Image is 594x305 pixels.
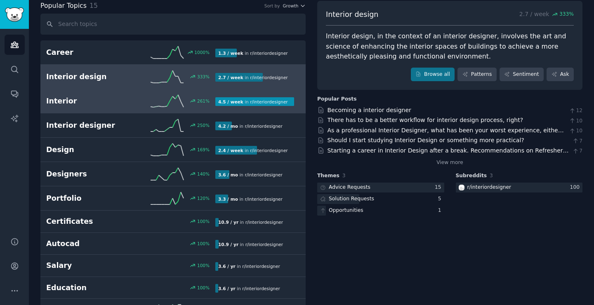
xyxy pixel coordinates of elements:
[342,173,346,178] span: 3
[457,68,496,82] a: Patterns
[317,206,444,216] a: Opportunities1
[456,183,583,193] a: interiordesignerr/interiordesigner100
[197,147,210,152] div: 169 %
[197,285,210,291] div: 100 %
[572,148,582,155] span: 7
[242,264,280,269] span: r/ interiordesigner
[218,286,236,291] b: 3.6 / yr
[197,98,210,104] div: 261 %
[218,124,238,129] b: 4.2 / mo
[438,207,444,214] div: 1
[519,9,574,20] p: 2.7 / week
[90,2,98,9] span: 15
[197,171,210,177] div: 140 %
[467,184,511,191] div: r/ interiordesigner
[40,233,306,255] a: Autocad100%10.9 / yrin r/interiordesigner
[245,124,282,129] span: r/ interiordesigner
[40,1,87,11] span: Popular Topics
[218,220,238,225] b: 10.9 / yr
[46,169,131,179] h2: Designers
[215,195,285,203] div: in
[329,195,374,203] div: Solution Requests
[242,286,280,291] span: r/ interiordesigner
[40,255,306,277] a: Salary100%3.6 / yrin r/interiordesigner
[500,68,544,82] a: Sentiment
[46,96,131,106] h2: Interior
[40,65,306,89] a: Interior design333%2.7 / weekin r/interiordesigner
[40,113,306,138] a: Interior designer250%4.2 / moin r/interiordesigner
[46,72,131,82] h2: Interior design
[40,162,306,186] a: Designers140%3.6 / moin r/interiordesigner
[245,197,282,202] span: r/ interiordesigner
[218,197,238,202] b: 3.3 / mo
[317,96,357,103] div: Popular Posts
[40,89,306,113] a: Interior261%4.5 / weekin r/interiordesigner
[46,47,131,58] h2: Career
[411,68,455,82] a: Browse all
[197,195,210,201] div: 120 %
[245,242,283,247] span: r/ interiordesigner
[490,173,493,178] span: 3
[329,207,363,214] div: Opportunities
[218,242,238,247] b: 10.9 / yr
[215,97,291,106] div: in
[40,14,306,35] input: Search topics
[559,11,574,18] span: 333 %
[326,31,574,62] div: Interior design, in the context of an interior designer, involves the art and science of enhancin...
[459,185,464,190] img: interiordesigner
[570,184,582,191] div: 100
[46,283,131,293] h2: Education
[215,122,285,130] div: in
[46,120,131,131] h2: Interior designer
[326,9,378,20] span: Interior design
[46,216,131,227] h2: Certificates
[250,75,288,80] span: r/ interiordesigner
[264,3,280,9] div: Sort by
[215,218,286,227] div: in
[46,145,131,155] h2: Design
[40,186,306,211] a: Portfolio120%3.3 / moin r/interiordesigner
[46,239,131,249] h2: Autocad
[46,193,131,204] h2: Portfolio
[215,49,291,57] div: in
[218,99,243,104] b: 4.5 / week
[245,220,283,225] span: r/ interiordesigner
[245,172,282,177] span: r/ interiordesigner
[328,147,569,162] a: Starting a career in Interior Design after a break. Recommendations on Refresher courses? Advice ...
[250,51,288,56] span: r/ interiordesigner
[218,172,238,177] b: 3.6 / mo
[215,262,283,271] div: in
[5,7,24,22] img: GummySearch logo
[197,122,210,128] div: 250 %
[215,284,283,293] div: in
[40,277,306,299] a: Education100%3.6 / yrin r/interiordesigner
[436,159,463,167] a: View more
[46,260,131,271] h2: Salary
[218,51,243,56] b: 1.3 / week
[215,240,286,249] div: in
[215,170,285,179] div: in
[569,117,582,125] span: 10
[283,3,298,9] span: Growth
[250,148,288,153] span: r/ interiordesigner
[569,107,582,115] span: 12
[215,73,291,82] div: in
[329,184,370,191] div: Advice Requests
[317,183,444,193] a: Advice Requests15
[40,40,306,65] a: Career1000%1.3 / weekin r/interiordesigner
[456,172,487,180] span: Subreddits
[438,195,444,203] div: 5
[547,68,574,82] a: Ask
[283,3,306,9] button: Growth
[40,211,306,233] a: Certificates100%10.9 / yrin r/interiordesigner
[197,74,210,80] div: 333 %
[328,137,524,143] a: Should I start studying Interior Design or something more practical?
[218,148,243,153] b: 2.4 / week
[250,99,288,104] span: r/ interiordesigner
[572,138,582,145] span: 7
[435,184,444,191] div: 15
[40,138,306,162] a: Design169%2.4 / weekin r/interiordesigner
[328,117,523,123] a: There has to be a better workflow for interior design process, right?
[197,241,210,246] div: 100 %
[215,146,291,155] div: in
